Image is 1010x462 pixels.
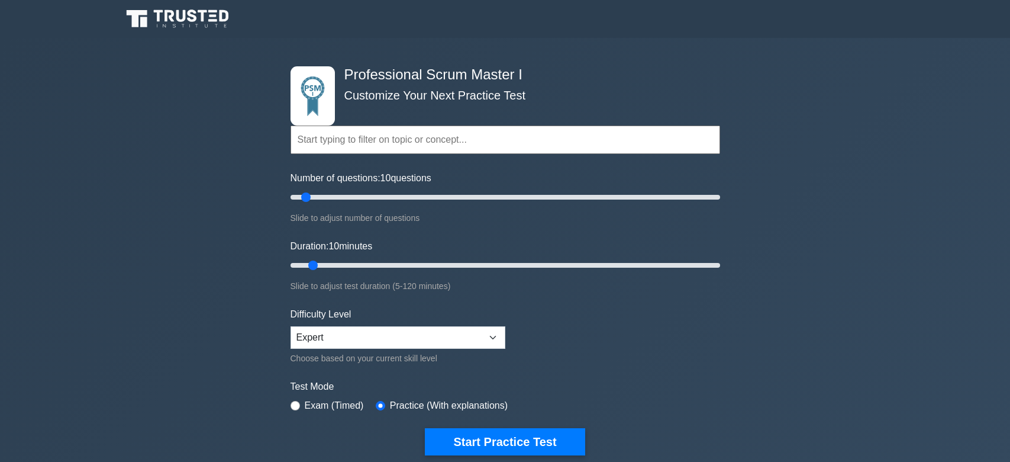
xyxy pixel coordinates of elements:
input: Start typing to filter on topic or concept... [291,126,720,154]
div: Slide to adjust number of questions [291,211,720,225]
label: Number of questions: questions [291,171,431,185]
label: Duration: minutes [291,239,373,254]
button: Start Practice Test [425,428,585,455]
span: 10 [380,173,391,183]
span: 10 [328,241,339,251]
label: Test Mode [291,380,720,394]
div: Choose based on your current skill level [291,351,505,365]
h4: Professional Scrum Master I [340,66,662,84]
label: Difficulty Level [291,307,351,322]
label: Practice (With explanations) [390,399,508,413]
label: Exam (Timed) [305,399,364,413]
div: Slide to adjust test duration (5-120 minutes) [291,279,720,293]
